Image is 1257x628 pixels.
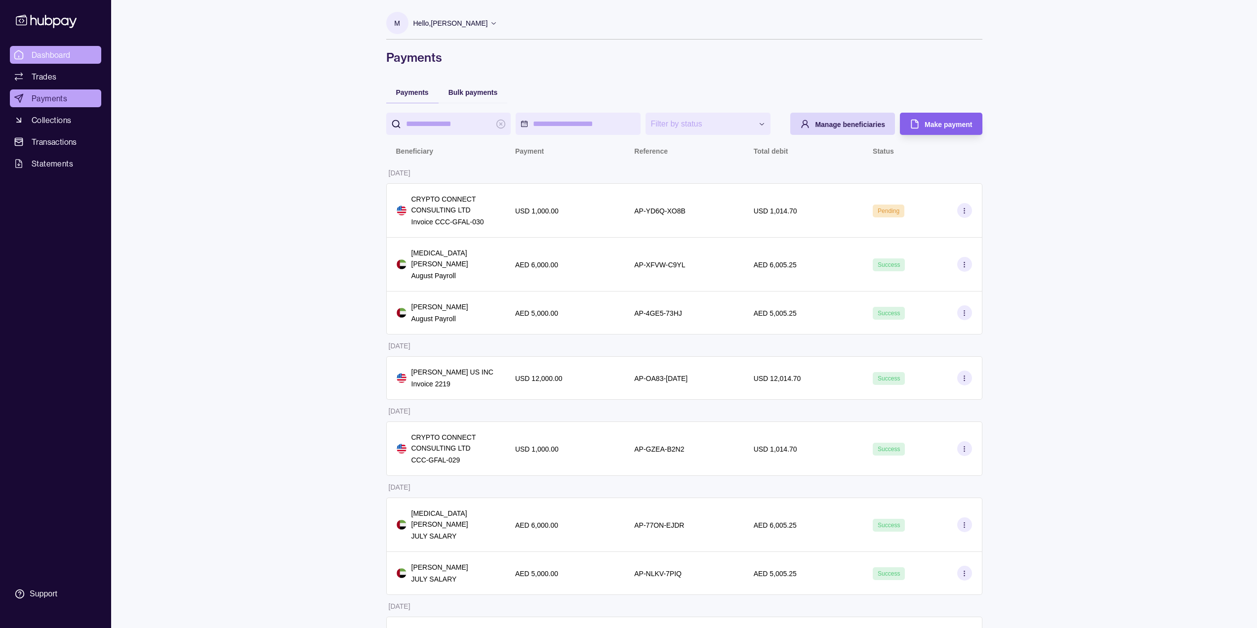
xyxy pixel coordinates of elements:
p: AP-XFVW-C9YL [634,261,685,269]
p: CRYPTO CONNECT CONSULTING LTD [411,432,495,454]
span: Bulk payments [448,88,498,96]
p: Total debit [754,147,788,155]
a: Transactions [10,133,101,151]
p: AP-4GE5-73HJ [634,309,682,317]
a: Trades [10,68,101,85]
input: search [406,113,491,135]
p: [PERSON_NAME] [411,562,468,573]
p: Beneficiary [396,147,433,155]
span: Manage beneficiaries [815,121,885,128]
p: M [394,18,400,29]
p: AED 6,005.25 [754,521,797,529]
a: Collections [10,111,101,129]
p: AP-OA83-[DATE] [634,375,688,382]
span: Payments [396,88,429,96]
p: AED 5,000.00 [515,570,558,578]
p: [PERSON_NAME] [411,301,468,312]
p: USD 1,000.00 [515,207,559,215]
p: Hello, [PERSON_NAME] [413,18,488,29]
img: us [397,373,406,383]
p: AED 6,000.00 [515,261,558,269]
p: Payment [515,147,544,155]
p: USD 12,000.00 [515,375,563,382]
img: ae [397,308,406,318]
p: [DATE] [389,169,410,177]
span: Success [878,522,900,529]
a: Payments [10,89,101,107]
p: USD 12,014.70 [754,375,801,382]
img: us [397,206,406,215]
p: AED 5,005.25 [754,570,797,578]
img: ae [397,259,406,269]
span: Success [878,261,900,268]
p: August Payroll [411,270,495,281]
span: Dashboard [32,49,71,61]
span: Transactions [32,136,77,148]
a: Dashboard [10,46,101,64]
p: Invoice CCC-GFAL-030 [411,216,495,227]
p: AP-GZEA-B2N2 [634,445,684,453]
p: AED 5,005.25 [754,309,797,317]
p: AED 5,000.00 [515,309,558,317]
p: [DATE] [389,407,410,415]
span: Collections [32,114,71,126]
img: us [397,444,406,454]
h1: Payments [386,49,982,65]
p: JULY SALARY [411,574,468,585]
p: AED 6,000.00 [515,521,558,529]
button: Manage beneficiaries [790,113,895,135]
p: AP-YD6Q-XO8B [634,207,685,215]
img: ae [397,520,406,530]
span: Statements [32,158,73,169]
a: Support [10,584,101,604]
img: ae [397,568,406,578]
p: USD 1,014.70 [754,445,797,453]
div: Support [30,588,57,599]
span: Success [878,375,900,382]
p: [MEDICAL_DATA][PERSON_NAME] [411,248,495,269]
span: Success [878,570,900,577]
button: Make payment [900,113,982,135]
span: Trades [32,71,56,83]
a: Statements [10,155,101,172]
span: Payments [32,92,67,104]
p: Reference [634,147,668,155]
p: AP-77ON-EJDR [634,521,684,529]
p: AP-NLKV-7PIQ [634,570,682,578]
p: CRYPTO CONNECT CONSULTING LTD [411,194,495,215]
p: [MEDICAL_DATA][PERSON_NAME] [411,508,495,530]
p: JULY SALARY [411,531,495,542]
p: Status [873,147,894,155]
p: August Payroll [411,313,468,324]
p: [PERSON_NAME] US INC [411,367,493,377]
p: USD 1,000.00 [515,445,559,453]
span: Success [878,446,900,453]
p: USD 1,014.70 [754,207,797,215]
span: Make payment [925,121,972,128]
p: [DATE] [389,483,410,491]
p: [DATE] [389,602,410,610]
p: Invoice 2219 [411,378,493,389]
span: Pending [878,208,899,214]
span: Success [878,310,900,317]
p: CCC-GFAL-029 [411,455,495,465]
p: [DATE] [389,342,410,350]
p: AED 6,005.25 [754,261,797,269]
